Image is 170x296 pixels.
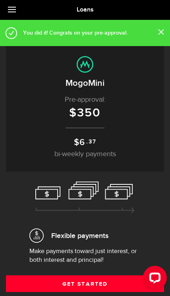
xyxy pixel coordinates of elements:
[69,106,77,120] span: $
[29,247,141,265] p: Make payments toward just interest, or both interest and principal!
[77,6,94,14] span: Loans
[86,137,96,146] sup: .37
[79,137,85,148] span: 6
[17,29,158,37] div: You did it! Congrats on your pre-approval.
[54,151,116,158] span: bi-weekly payments
[14,95,156,105] p: Pre-approval:
[6,275,164,292] a: Get Started
[51,230,108,241] span: Flexible payments
[14,77,156,90] h2: MogoMini
[74,137,80,148] span: $
[77,106,101,120] span: 350
[137,263,170,296] iframe: LiveChat chat widget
